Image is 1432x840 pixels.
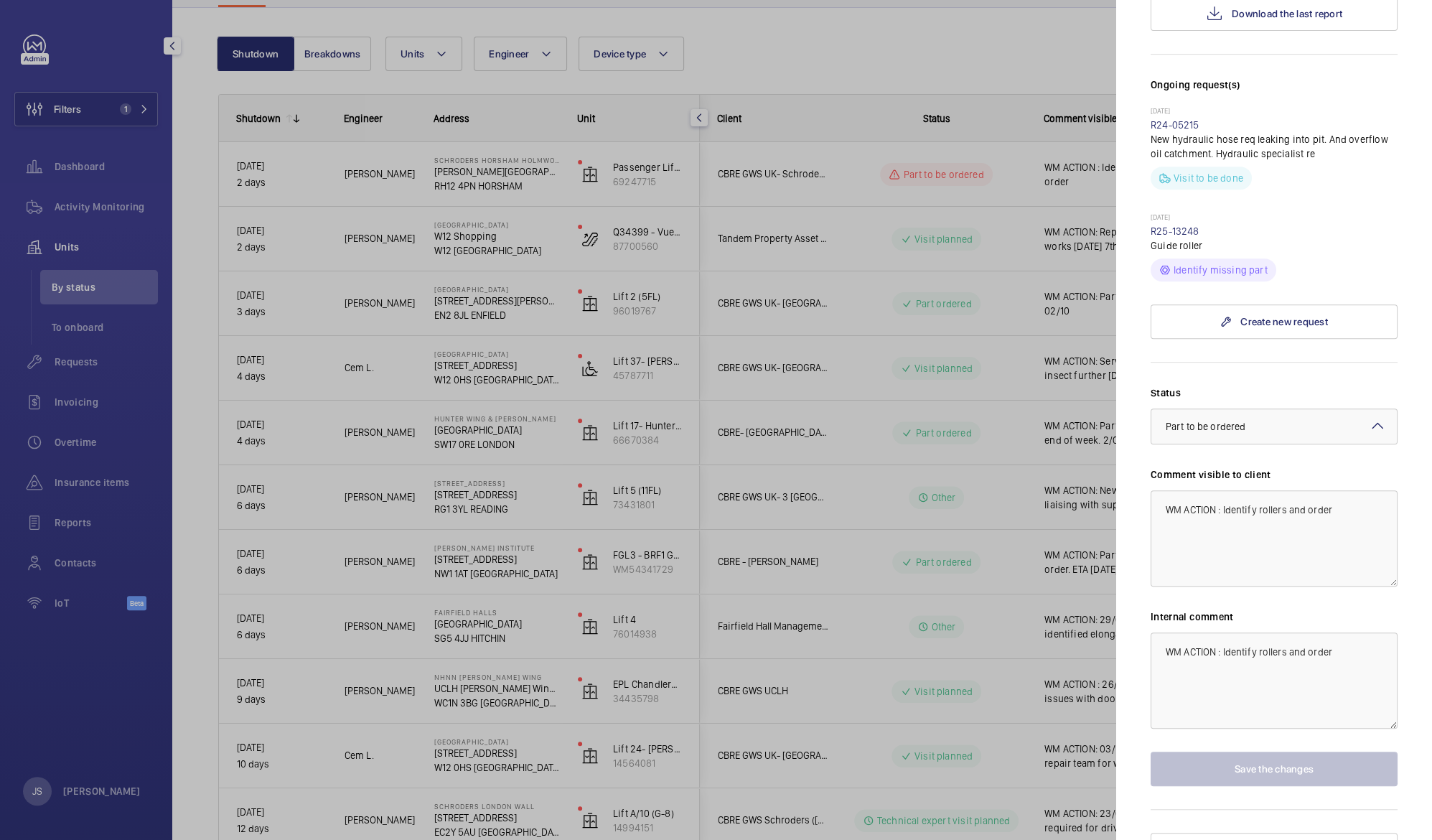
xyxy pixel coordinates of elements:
span: Download the last report [1232,8,1342,19]
button: Save the changes [1151,752,1398,786]
label: Status [1151,386,1398,400]
a: R25-13248 [1151,225,1199,237]
p: Visit to be done [1174,171,1243,185]
p: [DATE] [1151,213,1398,224]
a: Create new request [1151,304,1398,339]
p: New hydraulic hose req leaking into pit. And overflow oil catchment. Hydraulic specialist re [1151,132,1398,161]
p: Identify missing part [1174,263,1268,277]
h3: Ongoing request(s) [1151,78,1398,106]
a: R24-05215 [1151,119,1199,131]
label: Comment visible to client [1151,467,1398,482]
p: [DATE] [1151,106,1398,118]
label: Internal comment [1151,610,1398,624]
p: Guide roller [1151,238,1398,253]
span: Part to be ordered [1166,421,1245,432]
